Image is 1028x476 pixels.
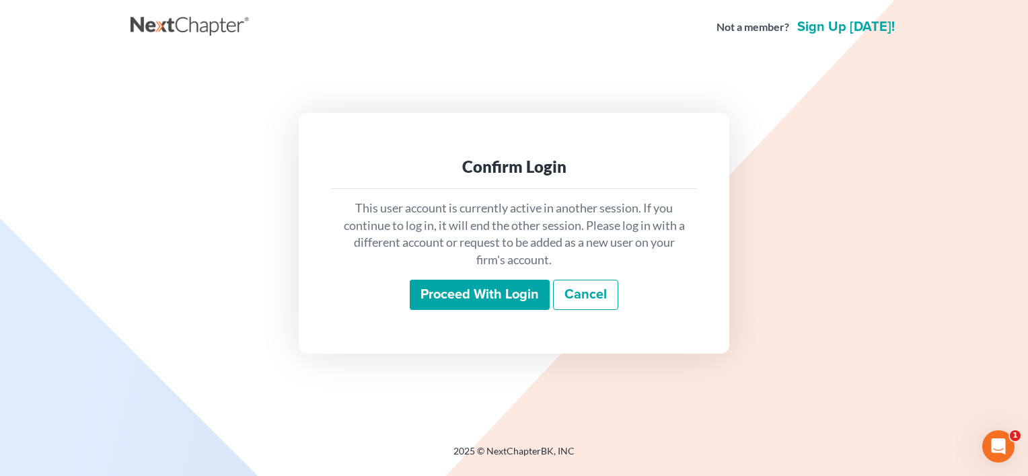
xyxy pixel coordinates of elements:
[1010,430,1021,441] span: 1
[342,200,686,269] p: This user account is currently active in another session. If you continue to log in, it will end ...
[982,430,1015,463] iframe: Intercom live chat
[131,444,897,469] div: 2025 © NextChapterBK, INC
[717,19,789,35] strong: Not a member?
[553,280,618,311] a: Cancel
[342,156,686,177] div: Confirm Login
[410,280,550,311] input: Proceed with login
[795,20,897,34] a: Sign up [DATE]!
